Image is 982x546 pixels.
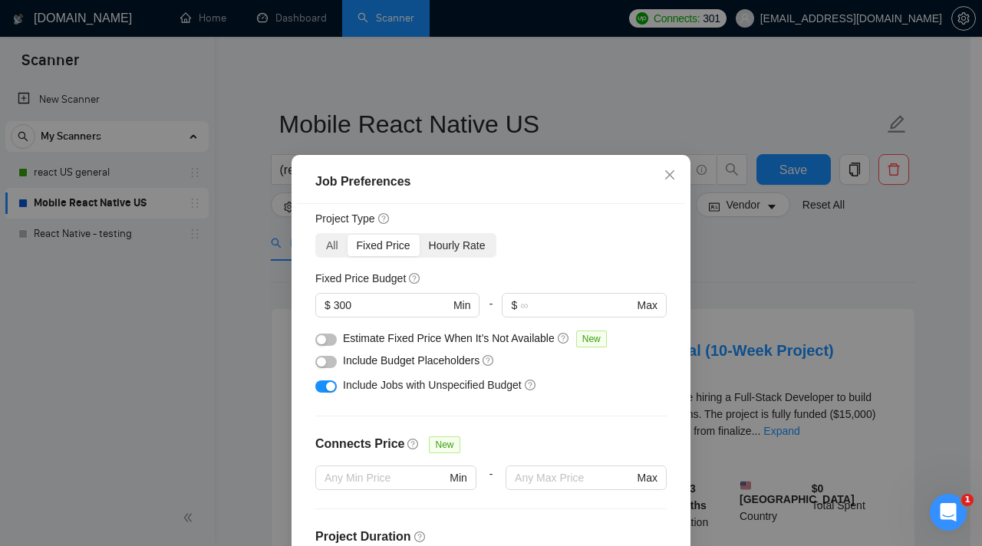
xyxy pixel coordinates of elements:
[409,272,421,285] span: question-circle
[343,354,479,367] span: Include Budget Placeholders
[930,494,967,531] iframe: Intercom live chat
[315,210,375,227] h5: Project Type
[664,169,676,181] span: close
[334,297,450,314] input: 0
[479,293,502,330] div: -
[343,332,555,344] span: Estimate Fixed Price When It’s Not Available
[348,235,420,256] div: Fixed Price
[317,235,348,256] div: All
[483,354,495,367] span: question-circle
[649,155,690,196] button: Close
[453,297,471,314] span: Min
[420,235,495,256] div: Hourly Rate
[315,270,406,287] h5: Fixed Price Budget
[378,212,390,225] span: question-circle
[476,465,506,508] div: -
[961,494,974,506] span: 1
[511,297,517,314] span: $
[576,331,607,347] span: New
[525,379,537,391] span: question-circle
[315,528,667,546] h4: Project Duration
[450,469,467,486] span: Min
[558,332,570,344] span: question-circle
[638,297,657,314] span: Max
[325,469,447,486] input: Any Min Price
[414,531,427,543] span: question-circle
[520,297,634,314] input: ∞
[315,435,404,453] h4: Connects Price
[343,379,522,391] span: Include Jobs with Unspecified Budget
[515,469,634,486] input: Any Max Price
[325,297,331,314] span: $
[315,173,667,191] div: Job Preferences
[638,469,657,486] span: Max
[407,438,420,450] span: question-circle
[429,436,460,453] span: New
